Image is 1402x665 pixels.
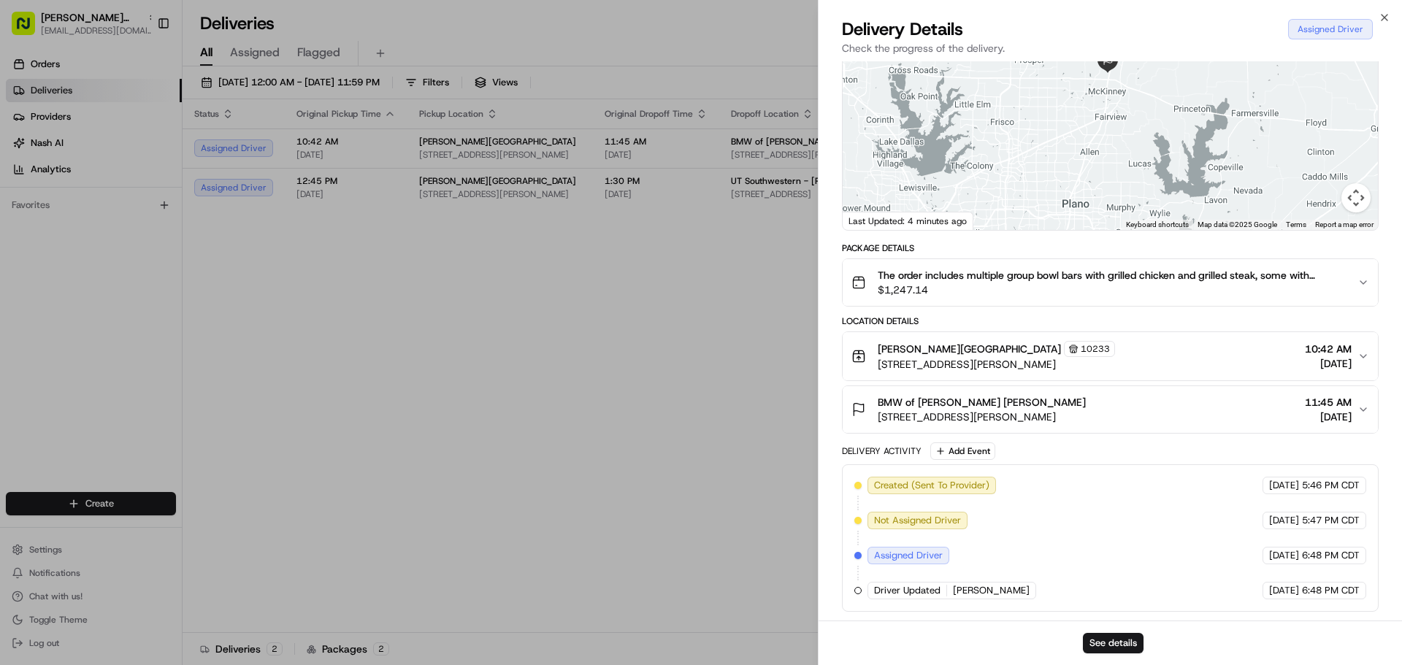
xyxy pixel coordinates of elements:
img: 1736555255976-a54dd68f-1ca7-489b-9aae-adbdc363a1c4 [15,139,41,166]
button: [PERSON_NAME][GEOGRAPHIC_DATA]10233[STREET_ADDRESS][PERSON_NAME]10:42 AM[DATE] [843,332,1378,380]
span: Delivery Details [842,18,963,41]
span: $1,247.14 [878,282,1346,297]
button: Keyboard shortcuts [1126,220,1189,230]
span: Assigned Driver [874,549,943,562]
p: Check the progress of the delivery. [842,41,1379,55]
a: Terms (opens in new tab) [1286,220,1306,228]
span: [PERSON_NAME][GEOGRAPHIC_DATA] [45,266,199,277]
a: Report a map error [1315,220,1374,228]
button: Start new chat [248,144,266,161]
span: [DATE] [1305,410,1352,424]
input: Clear [38,94,241,109]
div: Start new chat [66,139,240,154]
span: 10:42 AM [1305,342,1352,356]
span: [PERSON_NAME][GEOGRAPHIC_DATA] [878,342,1061,356]
div: Package Details [842,242,1379,254]
span: [DATE] [1269,514,1299,527]
span: [STREET_ADDRESS][PERSON_NAME] [878,357,1115,372]
span: Map data ©2025 Google [1198,220,1277,228]
span: [DATE] [129,226,159,238]
span: [PERSON_NAME] [953,584,1030,597]
span: BMW of [PERSON_NAME] [PERSON_NAME] [878,395,1086,410]
a: Open this area in Google Maps (opens a new window) [846,211,895,230]
span: 5:47 PM CDT [1302,514,1360,527]
img: Grace Nketiah [15,212,38,236]
span: Not Assigned Driver [874,514,961,527]
img: 4920774857489_3d7f54699973ba98c624_72.jpg [31,139,57,166]
span: 10233 [1081,343,1110,355]
button: See all [226,187,266,204]
img: Nash [15,15,44,44]
span: 6:48 PM CDT [1302,584,1360,597]
a: 📗Knowledge Base [9,320,118,347]
button: See details [1083,633,1144,653]
span: [DATE] [1269,479,1299,492]
span: 6:48 PM CDT [1302,549,1360,562]
p: Welcome 👋 [15,58,266,82]
div: Delivery Activity [842,445,922,457]
div: 💻 [123,328,135,339]
button: BMW of [PERSON_NAME] [PERSON_NAME][STREET_ADDRESS][PERSON_NAME]11:45 AM[DATE] [843,386,1378,433]
div: We're available if you need us! [66,154,201,166]
span: Created (Sent To Provider) [874,479,989,492]
div: Location Details [842,315,1379,327]
span: [DATE] [210,266,240,277]
button: Map camera controls [1341,183,1371,212]
span: • [202,266,207,277]
span: 11:45 AM [1305,395,1352,410]
div: Past conversations [15,190,98,201]
span: [STREET_ADDRESS][PERSON_NAME] [878,410,1086,424]
button: The order includes multiple group bowl bars with grilled chicken and grilled steak, some with pre... [843,259,1378,306]
span: API Documentation [138,326,234,341]
img: Google [846,211,895,230]
span: Pylon [145,362,177,373]
span: [DATE] [1305,356,1352,371]
button: Add Event [930,442,995,460]
span: The order includes multiple group bowl bars with grilled chicken and grilled steak, some with pre... [878,268,1346,282]
div: Last Updated: 4 minutes ago [843,212,973,230]
img: Snider Plaza [15,252,38,275]
span: Driver Updated [874,584,941,597]
span: 5:46 PM CDT [1302,479,1360,492]
span: Knowledge Base [29,326,112,341]
div: 📗 [15,328,26,339]
span: [DATE] [1269,549,1299,562]
span: [DATE] [1269,584,1299,597]
a: 💻API Documentation [118,320,240,347]
img: 1736555255976-a54dd68f-1ca7-489b-9aae-adbdc363a1c4 [29,227,41,239]
a: Powered byPylon [103,361,177,373]
span: [PERSON_NAME] [45,226,118,238]
span: • [121,226,126,238]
